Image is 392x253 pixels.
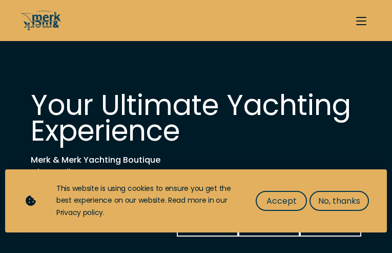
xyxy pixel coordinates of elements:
[266,194,297,207] span: Accept
[256,191,307,211] button: Accept
[56,207,103,218] a: Privacy policy
[310,191,369,211] button: No, thanks
[56,183,235,219] div: This website is using cookies to ensure you get the best experience on our website. Read more in ...
[318,194,360,207] span: No, thanks
[31,92,361,144] h1: Your Ultimate Yachting Experience
[31,154,361,191] h2: Merk & Merk Yachting Boutique - buy, sell & manage new and pre-owned luxury yachts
